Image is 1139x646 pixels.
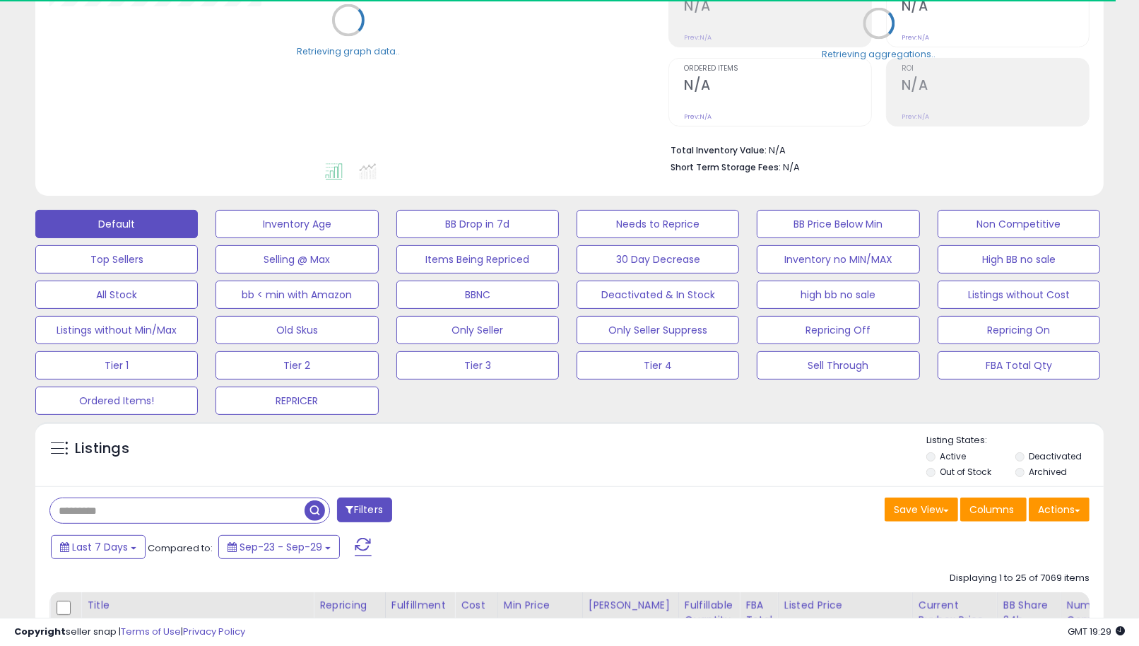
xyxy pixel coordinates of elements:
strong: Copyright [14,625,66,638]
button: Filters [337,498,392,522]
button: Sell Through [757,351,919,380]
button: BB Drop in 7d [396,210,559,238]
div: Fulfillment [391,598,449,613]
button: Ordered Items! [35,387,198,415]
div: Cost [461,598,492,613]
button: high bb no sale [757,281,919,309]
span: Last 7 Days [72,540,128,554]
button: Listings without Cost [938,281,1100,309]
label: Active [940,450,966,462]
label: Deactivated [1029,450,1082,462]
button: Old Skus [216,316,378,344]
span: Columns [969,503,1014,517]
button: BB Price Below Min [757,210,919,238]
span: Compared to: [148,541,213,555]
button: Columns [960,498,1027,522]
span: Sep-23 - Sep-29 [240,540,322,554]
div: Num of Comp. [1067,598,1119,628]
button: bb < min with Amazon [216,281,378,309]
button: Save View [885,498,958,522]
button: FBA Total Qty [938,351,1100,380]
button: Tier 4 [577,351,739,380]
div: BB Share 24h. [1003,598,1055,628]
button: Inventory no MIN/MAX [757,245,919,274]
label: Out of Stock [940,466,991,478]
button: High BB no sale [938,245,1100,274]
button: Deactivated & In Stock [577,281,739,309]
div: Title [87,598,307,613]
button: BBNC [396,281,559,309]
div: Retrieving graph data.. [297,45,400,57]
div: Displaying 1 to 25 of 7069 items [950,572,1090,585]
button: Last 7 Days [51,535,146,559]
button: Top Sellers [35,245,198,274]
button: Tier 2 [216,351,378,380]
button: All Stock [35,281,198,309]
span: 2025-10-7 19:29 GMT [1068,625,1125,638]
div: Retrieving aggregations.. [822,47,936,60]
button: Sep-23 - Sep-29 [218,535,340,559]
button: Listings without Min/Max [35,316,198,344]
div: FBA Total Qty [745,598,772,642]
button: 30 Day Decrease [577,245,739,274]
div: seller snap | | [14,626,245,639]
a: Privacy Policy [183,625,245,638]
button: Repricing On [938,316,1100,344]
p: Listing States: [926,434,1104,447]
div: Fulfillable Quantity [685,598,733,628]
button: Non Competitive [938,210,1100,238]
button: Only Seller [396,316,559,344]
div: Current Buybox Price [919,598,991,628]
div: Min Price [504,598,577,613]
button: Default [35,210,198,238]
button: Only Seller Suppress [577,316,739,344]
button: REPRICER [216,387,378,415]
div: [PERSON_NAME] [589,598,673,613]
button: Tier 1 [35,351,198,380]
button: Tier 3 [396,351,559,380]
button: Needs to Reprice [577,210,739,238]
h5: Listings [75,439,129,459]
button: Selling @ Max [216,245,378,274]
button: Inventory Age [216,210,378,238]
button: Items Being Repriced [396,245,559,274]
button: Actions [1029,498,1090,522]
a: Terms of Use [121,625,181,638]
button: Repricing Off [757,316,919,344]
label: Archived [1029,466,1067,478]
div: Listed Price [784,598,907,613]
div: Repricing [319,598,379,613]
